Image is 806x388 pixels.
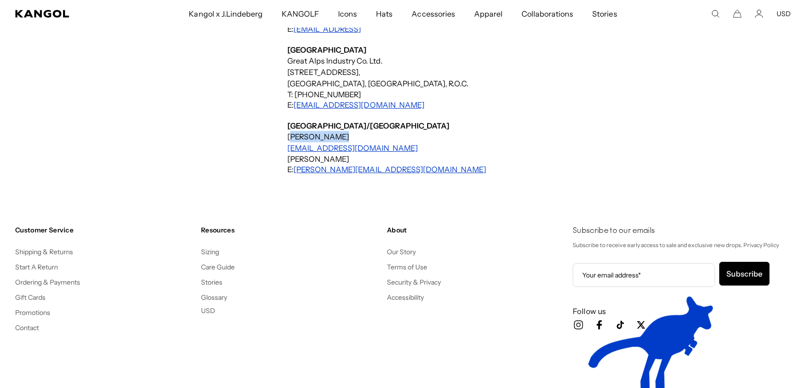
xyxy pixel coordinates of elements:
[15,248,73,256] a: Shipping & Returns
[573,240,791,250] p: Subscribe to receive early access to sale and exclusive new drops. Privacy Policy
[201,278,222,286] a: Stories
[387,263,427,271] a: Terms of Use
[287,45,366,55] b: [GEOGRAPHIC_DATA]
[573,306,791,316] h3: Follow us
[293,24,361,34] a: [EMAIL_ADDRESS]
[387,278,441,286] a: Security & Privacy
[733,9,742,18] button: Cart
[719,262,769,286] button: Subscribe
[15,10,125,18] a: Kangol
[287,154,676,164] p: [PERSON_NAME]
[387,293,424,302] a: Accessibility
[201,293,227,302] a: Glossary
[287,164,676,175] p: E:
[15,263,58,271] a: Start A Return
[287,121,449,130] b: [GEOGRAPHIC_DATA]/[GEOGRAPHIC_DATA]
[15,278,81,286] a: Ordering & Payments
[711,9,720,18] summary: Search here
[293,100,424,110] a: [EMAIL_ADDRESS][DOMAIN_NAME]
[15,293,46,302] a: Gift Cards
[287,89,676,110] p: T: [PHONE_NUMBER] E:
[777,9,791,18] button: USD
[201,248,219,256] a: Sizing
[287,24,676,34] p: E:
[387,226,565,234] h4: About
[287,143,418,153] a: [EMAIL_ADDRESS][DOMAIN_NAME]
[755,9,763,18] a: Account
[293,165,486,174] a: [PERSON_NAME][EMAIL_ADDRESS][DOMAIN_NAME]
[201,226,379,234] h4: Resources
[201,263,235,271] a: Care Guide
[573,226,791,236] h4: Subscribe to our emails
[201,306,215,315] button: USD
[15,226,193,234] h4: Customer Service
[15,323,39,332] a: Contact
[387,248,416,256] a: Our Story
[15,308,50,317] a: Promotions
